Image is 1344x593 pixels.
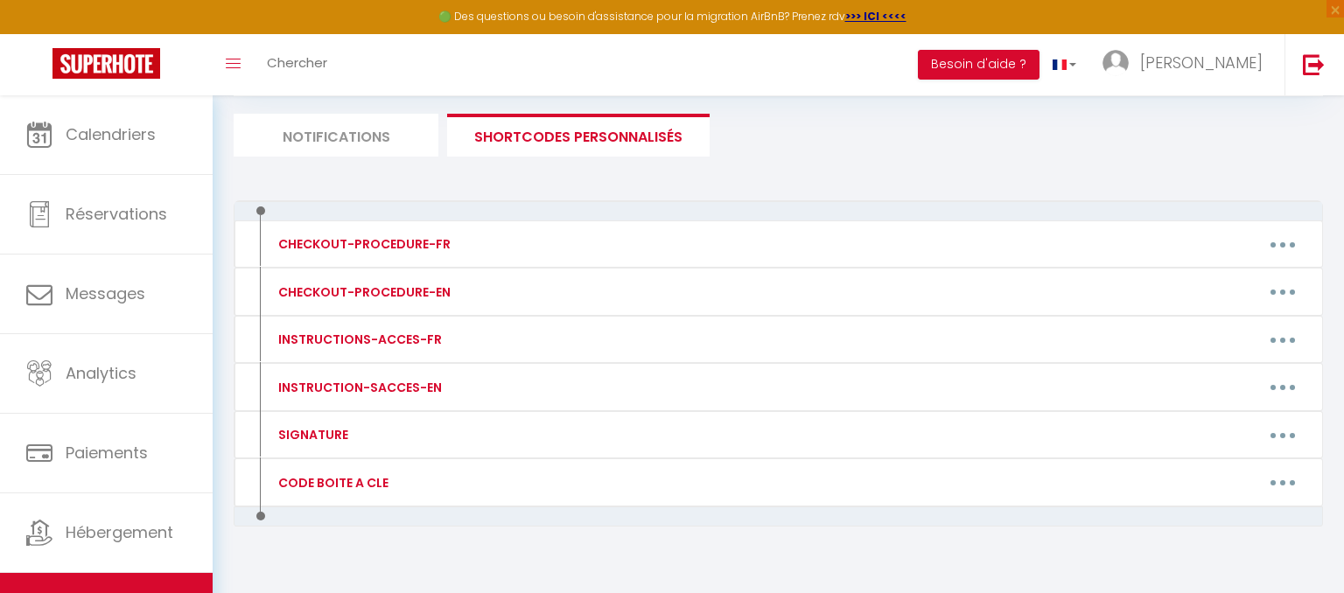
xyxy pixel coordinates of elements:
[1140,52,1263,73] span: [PERSON_NAME]
[274,378,442,397] div: INSTRUCTION-SACCES-EN
[66,521,173,543] span: Hébergement
[274,234,451,254] div: CHECKOUT-PROCEDURE-FR
[267,53,327,72] span: Chercher
[1089,34,1284,95] a: ... [PERSON_NAME]
[274,283,451,302] div: CHECKOUT-PROCEDURE-EN
[66,283,145,304] span: Messages
[66,362,136,384] span: Analytics
[447,114,710,157] li: SHORTCODES PERSONNALISÉS
[66,203,167,225] span: Réservations
[274,473,388,492] div: CODE BOITE A CLE
[52,48,160,79] img: Super Booking
[274,425,348,444] div: SIGNATURE
[234,114,438,157] li: Notifications
[66,442,148,464] span: Paiements
[1102,50,1129,76] img: ...
[274,330,442,349] div: INSTRUCTIONS-ACCES-FR
[1303,53,1325,75] img: logout
[845,9,906,24] a: >>> ICI <<<<
[918,50,1039,80] button: Besoin d'aide ?
[66,123,156,145] span: Calendriers
[254,34,340,95] a: Chercher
